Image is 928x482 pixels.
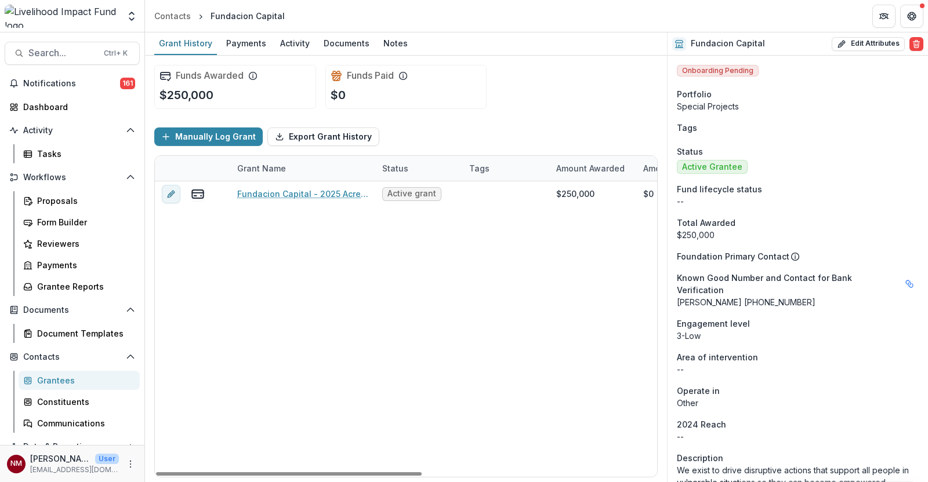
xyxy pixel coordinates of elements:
[872,5,896,28] button: Partners
[549,162,632,174] div: Amount Awarded
[19,414,140,433] a: Communications
[636,156,723,181] div: Amount Paid
[677,363,919,375] p: --
[643,188,654,200] div: $0
[37,195,130,207] div: Proposals
[900,5,923,28] button: Get Help
[19,324,140,343] a: Document Templates
[37,280,130,293] div: Grantee Reports
[19,191,140,210] a: Proposals
[211,10,285,22] div: Fundacion Capital
[677,317,750,330] span: Engagement level
[101,47,130,60] div: Ctrl + K
[230,156,375,181] div: Grant Name
[677,351,758,363] span: Area of intervention
[462,156,549,181] div: Tags
[191,187,205,201] button: view-payments
[832,37,905,51] button: Edit Attributes
[677,452,723,464] span: Description
[19,144,140,163] a: Tasks
[387,189,436,199] span: Active grant
[5,348,140,366] button: Open Contacts
[37,396,130,408] div: Constituents
[95,454,119,464] p: User
[375,162,415,174] div: Status
[677,100,919,112] p: Special Projects
[331,86,346,104] p: $0
[900,275,919,293] button: Linked binding
[124,5,140,28] button: Open entity switcher
[677,397,919,409] p: Other
[19,392,140,411] a: Constituents
[5,5,119,28] img: Livelihood Impact Fund logo
[5,97,140,116] a: Dashboard
[37,374,130,386] div: Grantees
[677,418,726,430] span: 2024 Reach
[909,37,923,51] button: Delete
[5,42,140,65] button: Search...
[691,39,765,49] h2: Fundacion Capital
[154,32,217,55] a: Grant History
[677,217,735,229] span: Total Awarded
[677,65,759,76] span: Onboarding Pending
[237,188,368,200] a: Fundacion Capital - 2025 Acredita program
[677,195,919,207] p: --
[23,79,120,89] span: Notifications
[19,277,140,296] a: Grantee Reports
[23,101,130,113] div: Dashboard
[28,48,97,59] span: Search...
[30,465,119,475] p: [EMAIL_ADDRESS][DOMAIN_NAME]
[379,32,412,55] a: Notes
[37,327,130,339] div: Document Templates
[556,188,594,200] div: $250,000
[677,430,919,443] p: --
[677,330,919,342] p: 3-Low
[319,35,374,52] div: Documents
[154,10,191,22] div: Contacts
[677,296,919,308] p: [PERSON_NAME] [PHONE_NUMBER]
[30,452,90,465] p: [PERSON_NAME]
[5,121,140,140] button: Open Activity
[230,162,293,174] div: Grant Name
[19,234,140,253] a: Reviewers
[37,148,130,160] div: Tasks
[23,352,121,362] span: Contacts
[549,156,636,181] div: Amount Awarded
[23,126,121,136] span: Activity
[319,32,374,55] a: Documents
[37,238,130,250] div: Reviewers
[23,173,121,182] span: Workflows
[23,305,121,315] span: Documents
[375,156,462,181] div: Status
[5,74,140,93] button: Notifications161
[23,442,121,452] span: Data & Reporting
[19,255,140,275] a: Payments
[643,162,694,174] p: Amount Paid
[154,127,263,146] button: Manually Log Grant
[677,88,712,100] span: Portfolio
[677,229,919,241] div: $250,000
[19,213,140,232] a: Form Builder
[222,32,271,55] a: Payments
[150,8,289,24] nav: breadcrumb
[677,250,789,262] p: Foundation Primary Contact
[222,35,271,52] div: Payments
[120,78,135,89] span: 161
[275,35,314,52] div: Activity
[677,272,896,296] span: Known Good Number and Contact for Bank Verification
[124,457,137,471] button: More
[267,127,379,146] button: Export Grant History
[37,259,130,271] div: Payments
[5,168,140,187] button: Open Workflows
[37,216,130,228] div: Form Builder
[37,417,130,429] div: Communications
[677,183,762,195] span: Fund lifecycle status
[379,35,412,52] div: Notes
[159,86,213,104] p: $250,000
[154,35,217,52] div: Grant History
[275,32,314,55] a: Activity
